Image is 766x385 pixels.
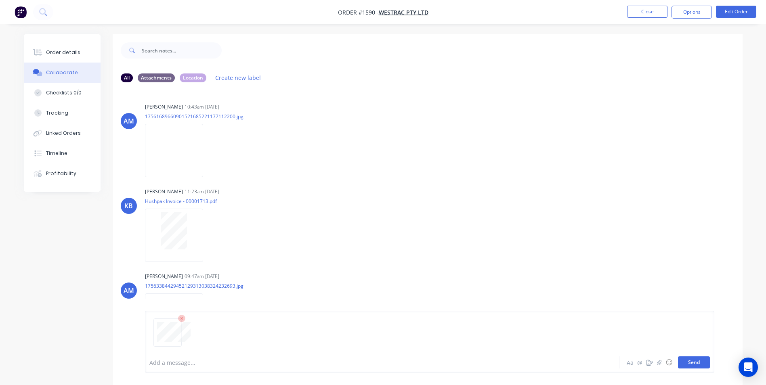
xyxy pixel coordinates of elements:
[46,130,81,137] div: Linked Orders
[121,73,133,82] div: All
[24,123,101,143] button: Linked Orders
[627,6,667,18] button: Close
[124,116,134,126] div: AM
[124,201,133,211] div: KB
[635,358,645,367] button: @
[180,73,206,82] div: Location
[211,72,265,83] button: Create new label
[185,103,219,111] div: 10:43am [DATE]
[15,6,27,18] img: Factory
[145,188,183,195] div: [PERSON_NAME]
[46,89,82,96] div: Checklists 0/0
[672,6,712,19] button: Options
[24,63,101,83] button: Collaborate
[142,42,222,59] input: Search notes...
[46,170,76,177] div: Profitability
[739,358,758,377] div: Open Intercom Messenger
[185,273,219,280] div: 09:47am [DATE]
[145,273,183,280] div: [PERSON_NAME]
[46,49,80,56] div: Order details
[716,6,756,18] button: Edit Order
[145,103,183,111] div: [PERSON_NAME]
[678,356,710,368] button: Send
[24,163,101,184] button: Profitability
[185,188,219,195] div: 11:23am [DATE]
[46,109,68,117] div: Tracking
[24,103,101,123] button: Tracking
[24,42,101,63] button: Order details
[24,143,101,163] button: Timeline
[145,198,217,205] p: Hushpak Invoice - 00001713.pdf
[338,8,379,16] span: Order #1590 -
[145,282,243,289] p: 17563384429452129313038324232693.jpg
[46,69,78,76] div: Collaborate
[138,73,175,82] div: Attachments
[46,150,67,157] div: Timeline
[24,83,101,103] button: Checklists 0/0
[625,358,635,367] button: Aa
[124,286,134,295] div: AM
[664,358,674,367] button: ☺
[145,113,243,120] p: 17561689660901521685221177112200.jpg
[379,8,428,16] a: WesTrac Pty Ltd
